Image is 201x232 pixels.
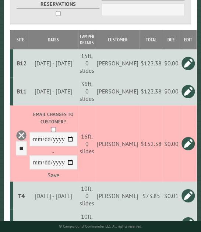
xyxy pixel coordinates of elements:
[78,181,96,209] td: 10ft, 0 slides
[16,220,27,227] div: T1
[78,105,96,181] td: 16ft, 0 slides
[78,77,96,105] td: 36ft, 0 slides
[29,192,77,199] div: [DATE] - [DATE]
[163,105,179,181] td: $0.00
[96,30,140,49] th: Customer
[16,88,27,95] div: B11
[180,30,197,49] th: Edit
[163,77,179,105] td: $0.00
[78,49,96,77] td: 15ft, 0 slides
[28,30,78,49] th: Dates
[29,88,77,95] div: [DATE] - [DATE]
[29,220,77,227] div: [DATE] - [DATE]
[96,77,140,105] td: [PERSON_NAME]
[163,30,179,49] th: Due
[140,181,163,209] td: $73.85
[29,110,77,178] div: -
[59,224,142,229] small: © Campground Commander LLC. All rights reserved.
[163,181,179,209] td: $0.01
[96,49,140,77] td: [PERSON_NAME]
[96,181,140,209] td: [PERSON_NAME]
[16,192,27,199] div: T4
[29,110,77,124] label: Email changes to customer?
[47,171,59,178] a: Save
[96,105,140,181] td: [PERSON_NAME]
[16,130,27,141] a: Delete this reservation
[163,49,179,77] td: $0.00
[140,30,163,49] th: Total
[140,77,163,105] td: $122.38
[140,105,163,181] td: $152.38
[29,59,77,67] div: [DATE] - [DATE]
[78,30,96,49] th: Camper Details
[140,49,163,77] td: $122.38
[16,59,27,67] div: B12
[13,30,28,49] th: Site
